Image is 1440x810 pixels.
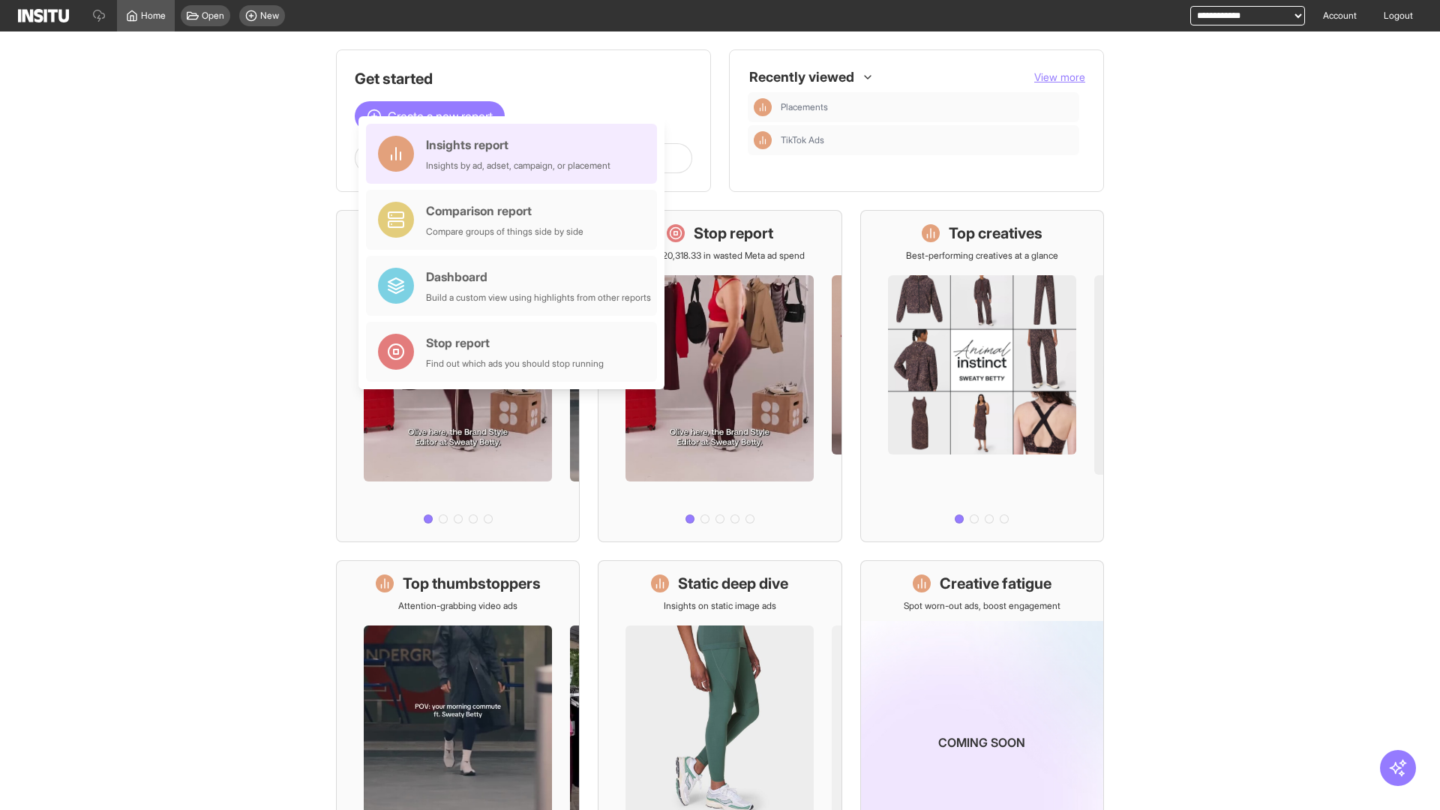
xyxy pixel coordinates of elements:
[403,573,541,594] h1: Top thumbstoppers
[202,10,224,22] span: Open
[781,101,828,113] span: Placements
[678,573,788,594] h1: Static deep dive
[860,210,1104,542] a: Top creativesBest-performing creatives at a glance
[426,136,610,154] div: Insights report
[694,223,773,244] h1: Stop report
[398,600,517,612] p: Attention-grabbing video ads
[781,134,1073,146] span: TikTok Ads
[754,131,772,149] div: Insights
[426,160,610,172] div: Insights by ad, adset, campaign, or placement
[635,250,805,262] p: Save £20,318.33 in wasted Meta ad spend
[949,223,1042,244] h1: Top creatives
[426,226,583,238] div: Compare groups of things side by side
[754,98,772,116] div: Insights
[426,292,651,304] div: Build a custom view using highlights from other reports
[426,358,604,370] div: Find out which ads you should stop running
[426,268,651,286] div: Dashboard
[260,10,279,22] span: New
[1034,70,1085,83] span: View more
[781,134,824,146] span: TikTok Ads
[355,68,692,89] h1: Get started
[664,600,776,612] p: Insights on static image ads
[141,10,166,22] span: Home
[388,107,493,125] span: Create a new report
[781,101,1073,113] span: Placements
[426,202,583,220] div: Comparison report
[598,210,841,542] a: Stop reportSave £20,318.33 in wasted Meta ad spend
[18,9,69,22] img: Logo
[1034,70,1085,85] button: View more
[355,101,505,131] button: Create a new report
[906,250,1058,262] p: Best-performing creatives at a glance
[336,210,580,542] a: What's live nowSee all active ads instantly
[426,334,604,352] div: Stop report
